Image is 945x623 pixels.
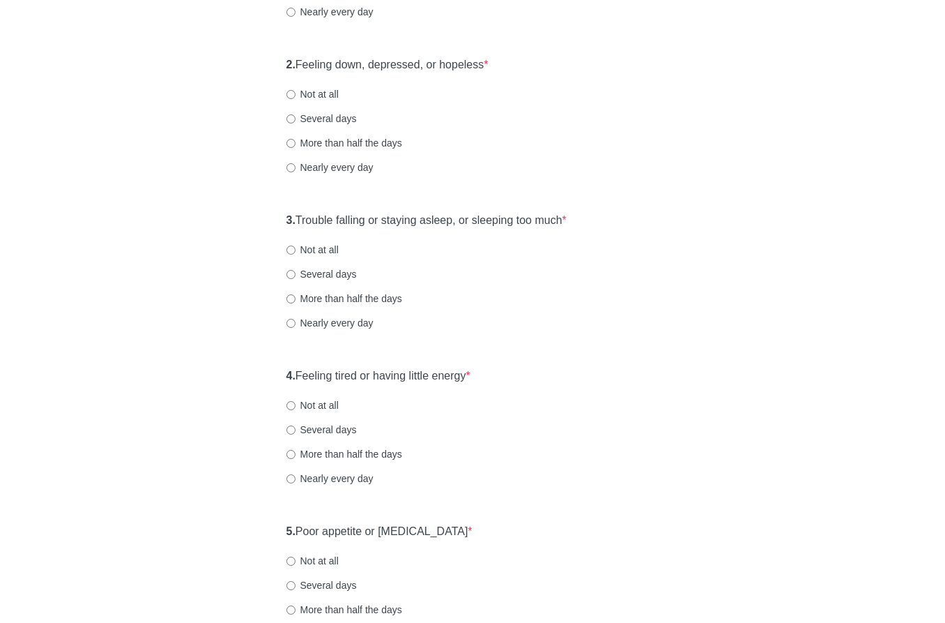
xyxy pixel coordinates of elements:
strong: 2. [286,59,295,70]
input: Several days [286,426,295,435]
label: More than half the days [286,447,402,461]
input: Not at all [286,401,295,410]
input: Several days [286,114,295,123]
label: Not at all [286,87,339,101]
label: Several days [286,578,357,592]
label: Nearly every day [286,5,374,19]
label: Poor appetite or [MEDICAL_DATA] [286,524,472,540]
label: More than half the days [286,136,402,150]
label: Nearly every day [286,472,374,486]
label: Not at all [286,243,339,257]
strong: 3. [286,214,295,226]
input: More than half the days [286,294,295,303]
label: Nearly every day [286,160,374,174]
input: Not at all [286,246,295,255]
input: Nearly every day [286,8,295,17]
label: Nearly every day [286,316,374,330]
label: Several days [286,423,357,437]
label: Feeling tired or having little energy [286,368,470,384]
input: Nearly every day [286,319,295,328]
label: Several days [286,112,357,126]
input: Nearly every day [286,163,295,172]
input: Not at all [286,557,295,566]
input: More than half the days [286,450,295,459]
input: Nearly every day [286,474,295,483]
label: More than half the days [286,603,402,617]
input: More than half the days [286,139,295,148]
input: Not at all [286,90,295,99]
input: More than half the days [286,606,295,615]
strong: 4. [286,370,295,382]
input: Several days [286,581,295,590]
label: Several days [286,267,357,281]
label: Not at all [286,554,339,568]
label: Not at all [286,398,339,412]
label: Trouble falling or staying asleep, or sleeping too much [286,213,567,229]
input: Several days [286,270,295,279]
strong: 5. [286,525,295,537]
label: More than half the days [286,292,402,306]
label: Feeling down, depressed, or hopeless [286,57,489,73]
